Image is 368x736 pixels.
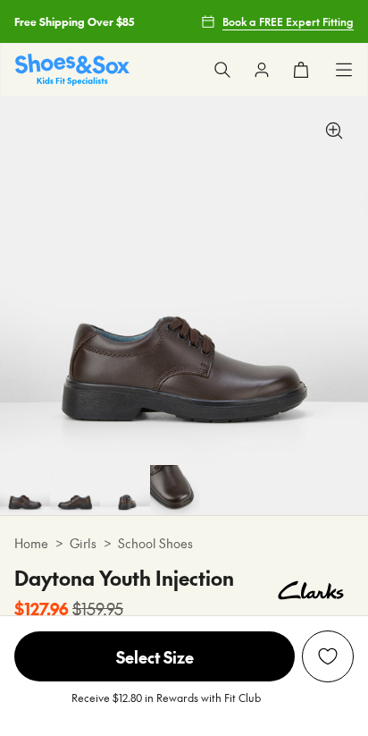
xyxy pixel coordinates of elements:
button: Add to Wishlist [302,630,354,682]
img: 5-114114_1 [50,465,100,515]
b: $127.96 [14,596,69,621]
span: Select Size [14,631,295,681]
s: $159.95 [72,596,123,621]
button: Select Size [14,630,295,682]
h4: Daytona Youth Injection [14,563,234,593]
img: 7-114116_1 [150,465,200,515]
p: Receive $12.80 in Rewards with Fit Club [71,689,261,722]
img: Vendor logo [268,563,354,617]
a: Home [14,534,48,553]
a: Book a FREE Expert Fitting [201,5,354,38]
a: School Shoes [118,534,193,553]
div: > > [14,534,354,553]
a: Shoes & Sox [15,54,130,85]
img: 6-114115_1 [100,465,150,515]
a: Girls [70,534,96,553]
img: SNS_Logo_Responsive.svg [15,54,130,85]
span: Book a FREE Expert Fitting [222,13,354,30]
